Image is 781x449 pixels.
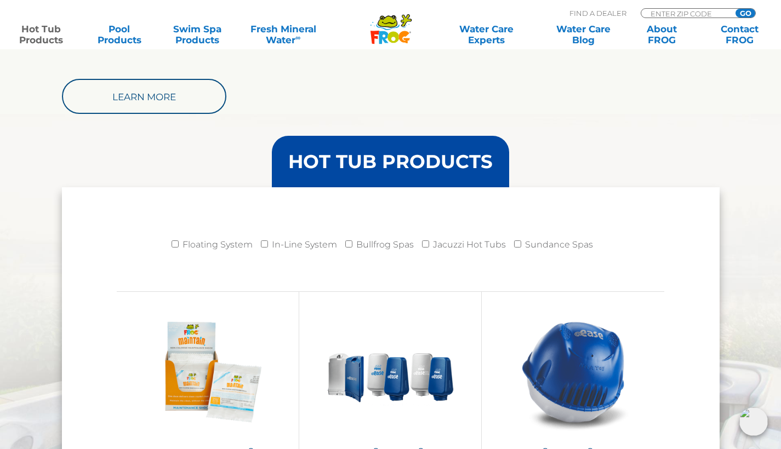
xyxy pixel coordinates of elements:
[525,234,593,256] label: Sundance Spas
[649,9,723,18] input: Zip Code Form
[62,79,226,114] a: Learn More
[245,24,321,45] a: Fresh MineralWater∞
[167,24,228,45] a: Swim SpaProducts
[183,234,253,256] label: Floating System
[144,308,271,435] img: Frog_Maintain_Hero-2-v2-300x300.png
[631,24,692,45] a: AboutFROG
[11,24,72,45] a: Hot TubProducts
[89,24,150,45] a: PoolProducts
[272,234,337,256] label: In-Line System
[736,9,755,18] input: GO
[437,24,536,45] a: Water CareExperts
[553,24,614,45] a: Water CareBlog
[288,152,493,171] h3: HOT TUB PRODUCTS
[569,8,626,18] p: Find A Dealer
[510,308,637,435] img: hot-tub-product-atease-system-300x300.png
[356,234,414,256] label: Bullfrog Spas
[433,234,506,256] label: Jacuzzi Hot Tubs
[739,407,768,436] img: openIcon
[709,24,770,45] a: ContactFROG
[295,33,300,42] sup: ∞
[327,308,454,435] img: bullfrog-product-hero-300x300.png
